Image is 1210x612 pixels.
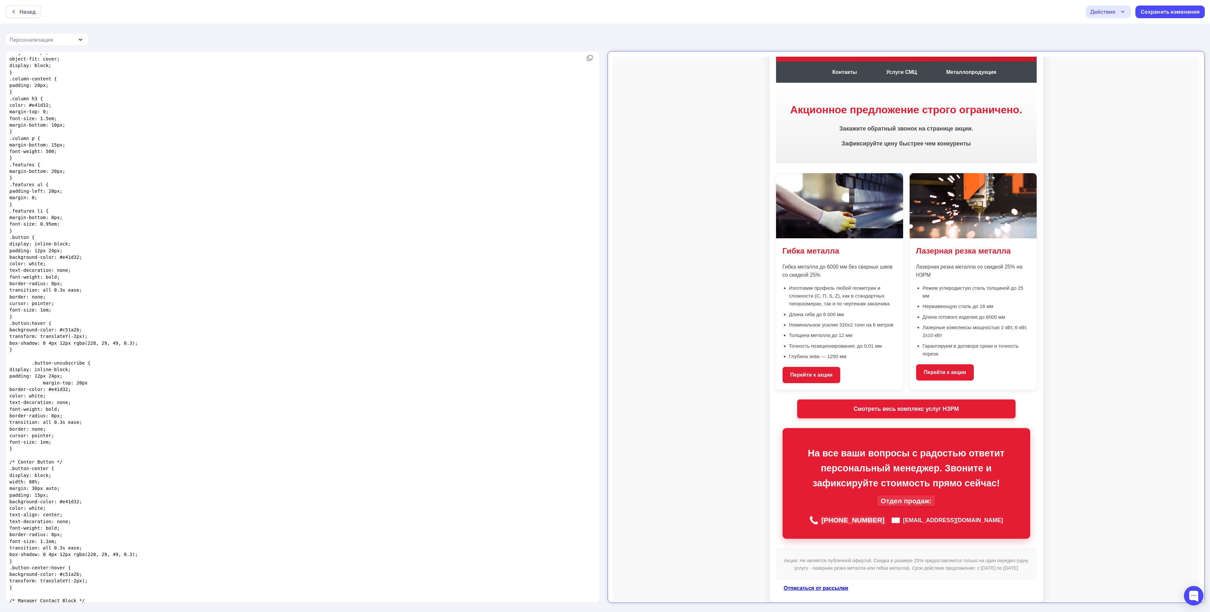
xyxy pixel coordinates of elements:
li: Точность позиционирования: до 0,01 мм [176,285,283,293]
span: } [9,129,12,134]
span: 📞 [196,458,206,470]
span: background-color: #e41d32; [9,255,82,260]
h2: На все ваши вопросы с радостью ответит персональный менеджер. Звоните и зафиксируйте стоимость пр... [176,389,411,434]
span: margin-top: 20px [9,380,88,385]
span: padding: 12px 24px; [9,373,63,379]
span: } [9,347,12,352]
a: Услуги СМЦ [270,10,307,21]
span: cursor: pointer; [9,433,54,438]
span: background-color: #c51a2b; [9,327,82,332]
span: margin-bottom: 20px; [9,169,65,174]
span: .column h3 { [9,96,43,101]
span: /* Manager Contact Block */ [9,598,85,603]
span: font-size: 1.1em; [9,539,57,544]
a: Отписаться от рассылки [171,529,235,534]
span: padding-left: 20px; [9,188,63,194]
span: transition: all 0.3s ease; [9,545,82,550]
span: display: inline-block; [9,367,71,372]
span: color: white; [9,393,46,398]
span: background-color: #c51a2b; [9,572,82,577]
li: Гарантируем в договоре сроки и точность пореза [310,285,417,301]
span: color: white; [9,506,46,511]
span: .button:hover { [9,321,51,326]
span: .column p { [9,136,40,141]
span: border-radius: 8px; [9,413,63,418]
span: } [9,314,12,319]
span: color: white; [9,261,46,266]
span: font-size: 1.5em; [9,116,57,121]
strong: Отдел продаж: [264,439,322,450]
h2: Акционное предложение строго ограничено. [166,45,420,62]
span: /* Center Button */ [9,459,63,465]
span: text-decoration: none; [9,400,71,405]
span: text-align: center; [9,512,63,517]
span: transform: translateY(-2px); [9,578,88,583]
span: background-color: #e41d32; [9,499,82,504]
span: width: 80%; [9,479,40,484]
h3: Лазерная резка металла [303,188,417,201]
span: border-color: #e41d32; [9,387,71,392]
span: margin-bottom: 10px; [9,122,65,128]
button: Персонализация [5,33,89,46]
li: Толщина металла до 12 мм [176,275,283,283]
span: font-weight: bold; [9,274,60,280]
span: .features li { [9,208,49,214]
span: } [9,202,12,207]
span: font-size: 0.95em; [9,221,60,227]
span: } [9,559,12,564]
button: Действия [1086,6,1131,18]
span: transform: translateY(-2px); [9,334,88,339]
p: Лазерная резка металла со скидкой 25% на НЗРМ [303,206,417,223]
div: Действия [1090,8,1115,16]
span: font-weight: bold; [9,525,60,531]
span: padding: 15px; [9,493,49,498]
span: transition: all 0.3s ease; [9,287,82,293]
span: padding: 12px 24px; [9,248,63,253]
p: Акция. Не является публичной офертой. Скидка в размере 25% предоставляется только на один передел... [169,500,417,515]
span: .column-content { [9,76,57,81]
span: text-decoration: none; [9,268,71,273]
a: Перейти к акции [303,308,361,324]
span: text-decoration: none; [9,519,71,524]
span: border: none; [9,294,46,299]
span: padding: 20px; [9,83,49,88]
span: font-size: 1em; [9,439,51,445]
span: object-fit: cover; [9,56,60,62]
p: [PHONE_NUMBER] [208,458,271,469]
span: .features ul { [9,182,49,187]
span: color: #e41d32; [9,103,51,108]
li: Изготовим профиль любой геометрии и сложности (С, П, S, Z), как в стандартных типоразмерах, так и... [176,228,283,251]
span: display: block; [9,473,51,478]
span: .features { [9,162,40,167]
h3: Гибка металла [169,188,283,201]
div: Персонализация [9,36,53,44]
span: .button-center:hover { [9,565,71,570]
span: display: block; [9,63,51,68]
p: Гибка металла до 6000 мм без сварных швов со скидкой 25% [169,206,283,223]
span: } [9,446,12,451]
span: } [9,175,12,180]
li: Длина гиба до 6 000 мм [176,254,283,262]
a: [EMAIL_ADDRESS][DOMAIN_NAME] [290,459,390,468]
span: transition: all 0.3s ease; [9,420,82,425]
img: Лазерная резка металла [296,117,424,182]
span: margin-top: 0; [9,109,49,114]
span: box-shadow: 0 4px 12px rgba(228, 29, 49, 0.3); [9,552,138,557]
span: display: inline-block; [9,241,71,246]
p: Зафиксируйте цену быстрее чем конкуренты [166,82,420,91]
span: ✉️ [278,458,287,470]
span: .button-center { [9,466,54,471]
li: Режем углеродистую сталь толщиной до 25 мм [310,228,417,243]
span: } [9,228,12,233]
span: .button-unsubscribe { [9,360,91,366]
span: border-radius: 8px; [9,281,63,286]
span: margin-bottom: 15px; [9,142,65,147]
span: } [9,585,12,590]
div: Сохранить изменения [1141,8,1200,16]
span: .button { [9,235,35,240]
a: Смотреть весь комплекс услуг НЗРМ [184,343,402,362]
span: border: none; [9,426,46,432]
a: Контакты [216,10,247,21]
span: } [9,155,12,160]
span: margin-bottom: 8px; [9,215,63,220]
